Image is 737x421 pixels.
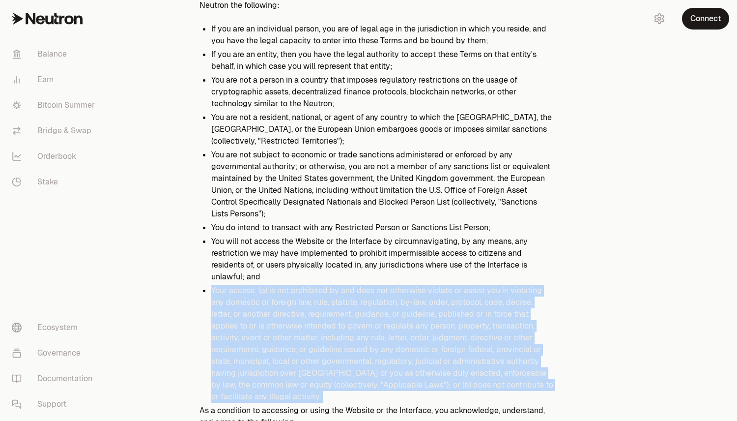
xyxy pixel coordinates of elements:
[211,285,554,403] li: Your access: (a) is not prohibited by and does not otherwise violate or assist you in violating a...
[4,41,106,67] a: Balance
[4,391,106,417] a: Support
[4,169,106,195] a: Stake
[211,112,554,147] li: You are not a resident, national, or agent of any country to which the [GEOGRAPHIC_DATA], the [GE...
[4,118,106,144] a: Bridge & Swap
[4,144,106,169] a: Orderbook
[211,222,554,234] li: You do intend to transact with any Restricted Person or Sanctions List Person;
[211,236,554,283] li: You will not access the Website or the Interface by circumnavigating, by any means, any restricti...
[4,92,106,118] a: Bitcoin Summer
[4,366,106,391] a: Documentation
[4,67,106,92] a: Earn
[211,149,554,220] li: You are not subject to economic or trade sanctions administered or enforced by any governmental a...
[211,74,554,110] li: You are not a person in a country that imposes regulatory restrictions on the usage of cryptograp...
[4,340,106,366] a: Governance
[211,23,554,47] li: If you are an individual person, you are of legal age in the jurisdiction in which you reside, an...
[211,49,554,72] li: If you are an entity, then you have the legal authority to accept these Terms on that entity's be...
[4,315,106,340] a: Ecosystem
[682,8,729,30] button: Connect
